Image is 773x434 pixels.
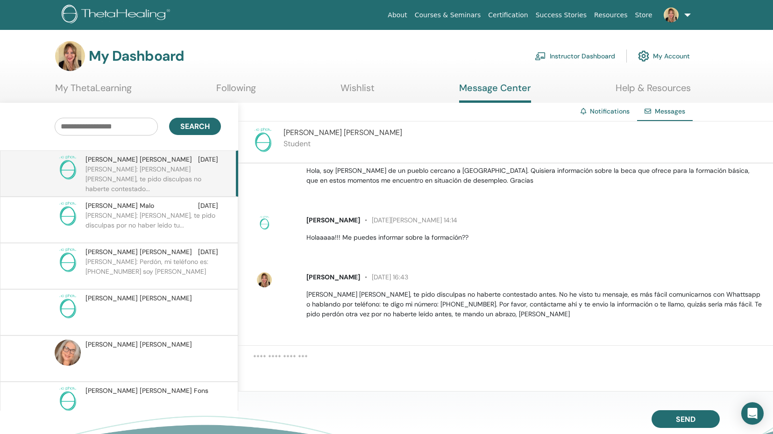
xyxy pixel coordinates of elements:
[664,7,679,22] img: default.jpg
[411,7,485,24] a: Courses & Seminars
[85,257,221,285] p: [PERSON_NAME]: Perdón, mi teléfono es: [PHONE_NUMBER] soy [PERSON_NAME]
[55,293,81,320] img: no-photo.png
[284,128,402,137] span: [PERSON_NAME] [PERSON_NAME]
[85,164,221,192] p: [PERSON_NAME]: [PERSON_NAME] [PERSON_NAME], te pido disculpas no haberte contestado...
[590,7,631,24] a: Resources
[306,166,762,185] p: Hola, soy [PERSON_NAME] de un pueblo cercano a [GEOGRAPHIC_DATA]. Quisiera información sobre la b...
[638,46,690,66] a: My Account
[257,215,272,230] img: no-photo.png
[676,414,695,424] span: Send
[652,410,720,428] button: Send
[459,82,531,103] a: Message Center
[257,272,272,287] img: default.jpg
[85,201,154,211] span: [PERSON_NAME] Malo
[484,7,532,24] a: Certification
[590,107,630,115] a: Notifications
[638,48,649,64] img: cog.svg
[85,155,192,164] span: [PERSON_NAME] [PERSON_NAME]
[85,211,221,239] p: [PERSON_NAME]: [PERSON_NAME], te pido disculpas por no haber leído tu...
[306,216,360,224] span: [PERSON_NAME]
[384,7,411,24] a: About
[55,386,81,412] img: no-photo.png
[306,233,762,242] p: Holaaaaa!!! Me puedes informar sobre la formación??
[535,46,615,66] a: Instructor Dashboard
[55,82,132,100] a: My ThetaLearning
[180,121,210,131] span: Search
[55,155,81,181] img: no-photo.png
[340,82,375,100] a: Wishlist
[306,290,762,319] p: [PERSON_NAME] [PERSON_NAME], te pido disculpas no haberte contestado antes. No he visto tu mensaj...
[284,138,402,149] p: Student
[55,247,81,273] img: no-photo.png
[360,216,457,224] span: [DATE][PERSON_NAME] 14:14
[55,41,85,71] img: default.jpg
[216,82,256,100] a: Following
[360,273,408,281] span: [DATE] 16:43
[89,48,184,64] h3: My Dashboard
[616,82,691,100] a: Help & Resources
[55,340,81,366] img: default.jpg
[741,402,764,425] div: Open Intercom Messenger
[55,201,81,227] img: no-photo.png
[85,340,192,349] span: [PERSON_NAME] [PERSON_NAME]
[250,127,276,153] img: no-photo.png
[655,107,685,115] span: Messages
[535,52,546,60] img: chalkboard-teacher.svg
[62,5,173,26] img: logo.png
[169,118,221,135] button: Search
[198,155,218,164] span: [DATE]
[631,7,656,24] a: Store
[85,293,192,303] span: [PERSON_NAME] [PERSON_NAME]
[198,247,218,257] span: [DATE]
[306,273,360,281] span: [PERSON_NAME]
[198,201,218,211] span: [DATE]
[85,386,208,396] span: [PERSON_NAME] [PERSON_NAME] Fons
[85,247,192,257] span: [PERSON_NAME] [PERSON_NAME]
[532,7,590,24] a: Success Stories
